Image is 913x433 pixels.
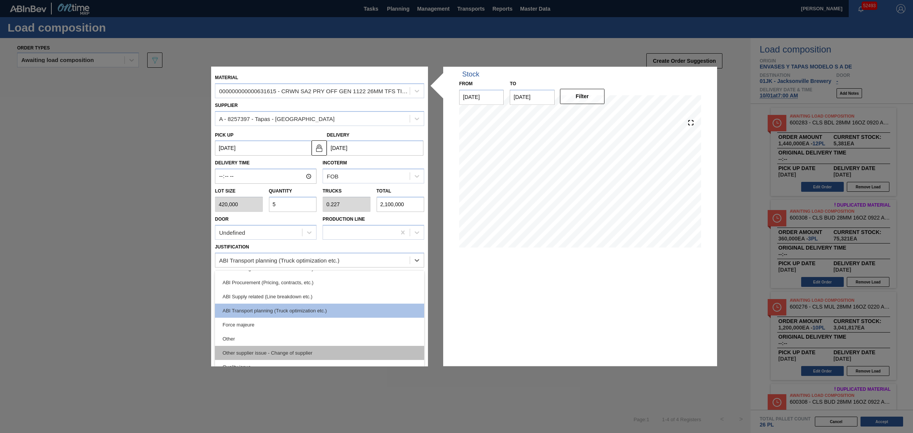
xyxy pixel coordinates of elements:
div: Undefined [219,229,245,236]
label: From [459,81,472,86]
label: Lot size [215,186,263,197]
div: ABI Procurement (Pricing, contracts, etc.) [215,275,424,290]
label: Material [215,75,238,80]
label: to [510,81,516,86]
div: Force majeure [215,318,424,332]
input: mm/dd/yyyy [459,89,504,105]
button: Filter [560,89,604,104]
label: Quantity [269,189,292,194]
div: Quality issue [215,360,424,374]
div: ABI Transport planning (Truck optimization etc.) [215,304,424,318]
label: Total [377,189,391,194]
div: ABI Supply related (Line breakdown etc.) [215,290,424,304]
div: Stock [462,70,479,78]
label: Trucks [323,189,342,194]
label: Door [215,216,229,222]
label: Incoterm [323,161,347,166]
img: locked [315,143,324,153]
input: mm/dd/yyyy [215,141,312,156]
div: FOB [327,173,339,180]
input: mm/dd/yyyy [510,89,554,105]
label: Production Line [323,216,365,222]
label: Justification [215,244,249,250]
input: mm/dd/yyyy [327,141,423,156]
div: A - 8257397 - Tapas - [GEOGRAPHIC_DATA] [219,116,334,122]
button: locked [312,140,327,156]
div: Other [215,332,424,346]
div: ABI Transport planning (Truck optimization etc.) [219,257,339,263]
label: Supplier [215,103,238,108]
label: Comments [215,269,424,280]
div: 000000000000631615 - CRWN SA2 PRY OFF GEN 1122 26MM TFS TIN P [219,88,410,94]
div: Other supplier issue - Change of supplier [215,346,424,360]
label: Delivery Time [215,158,317,169]
label: Delivery [327,132,350,138]
label: Pick up [215,132,234,138]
